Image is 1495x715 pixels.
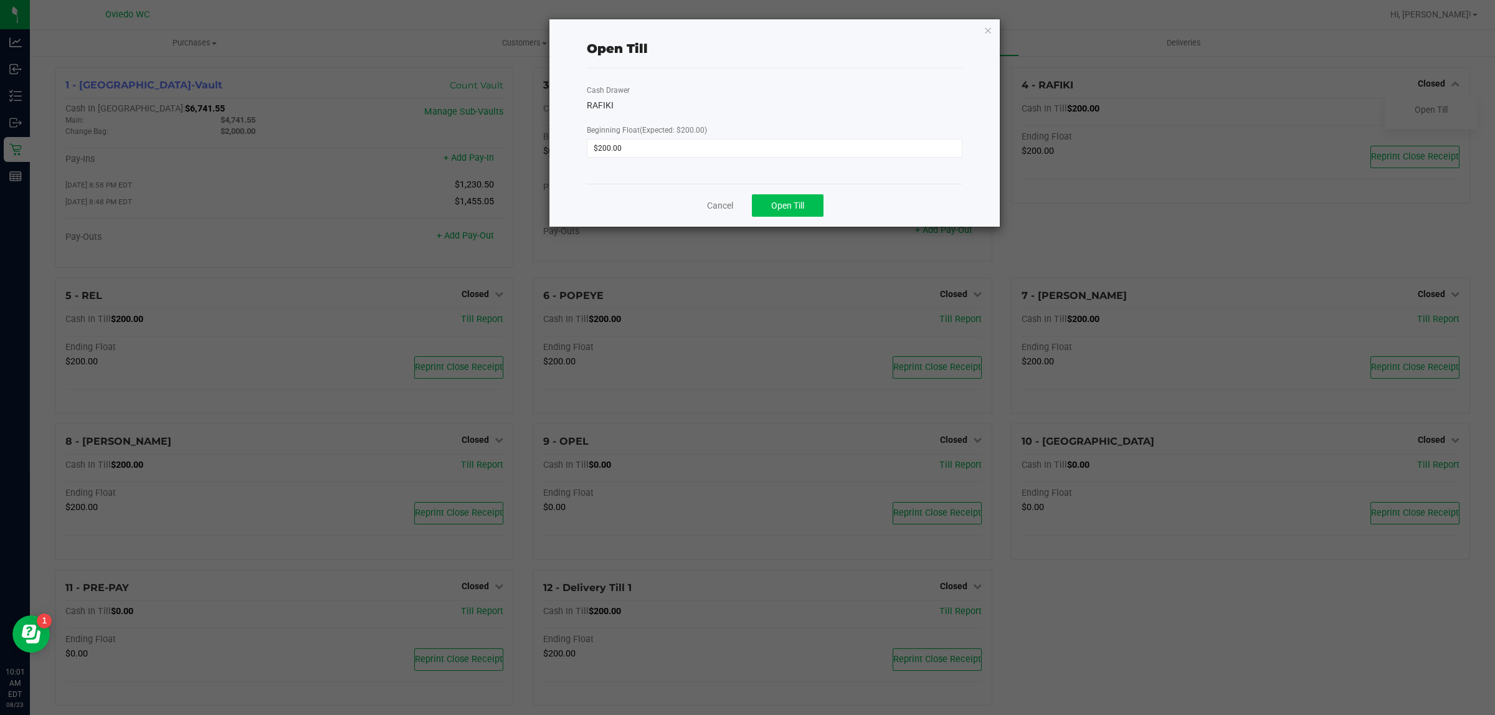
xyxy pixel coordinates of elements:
button: Open Till [752,194,823,217]
div: RAFIKI [587,99,962,112]
span: (Expected: $200.00) [640,126,707,135]
iframe: Resource center unread badge [37,613,52,628]
span: Beginning Float [587,126,707,135]
label: Cash Drawer [587,85,630,96]
div: Open Till [587,39,648,58]
a: Cancel [707,199,733,212]
iframe: Resource center [12,615,50,653]
span: Open Till [771,201,804,211]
